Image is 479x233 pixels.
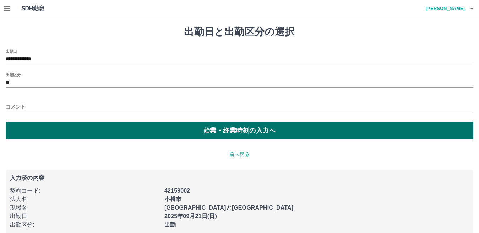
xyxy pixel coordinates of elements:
[10,204,160,212] p: 現場名 :
[6,26,473,38] h1: 出勤日と出勤区分の選択
[164,196,181,202] b: 小樽市
[164,222,176,228] b: 出勤
[10,221,160,229] p: 出勤区分 :
[10,212,160,221] p: 出勤日 :
[6,49,17,54] label: 出勤日
[164,188,190,194] b: 42159002
[10,175,469,181] p: 入力済の内容
[6,151,473,158] p: 前へ戻る
[164,205,293,211] b: [GEOGRAPHIC_DATA]と[GEOGRAPHIC_DATA]
[10,187,160,195] p: 契約コード :
[6,72,21,77] label: 出勤区分
[6,122,473,139] button: 始業・終業時刻の入力へ
[164,213,217,219] b: 2025年09月21日(日)
[10,195,160,204] p: 法人名 :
